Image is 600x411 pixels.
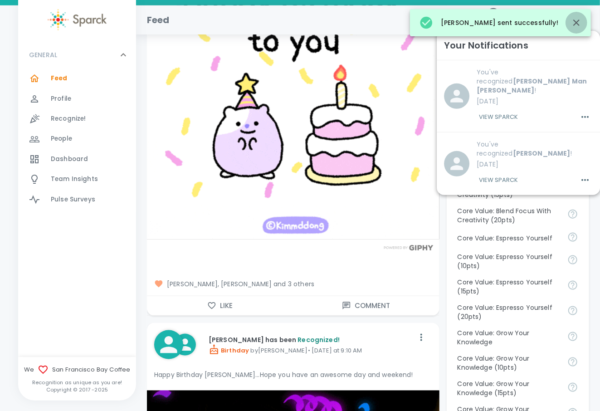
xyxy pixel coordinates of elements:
[209,344,414,355] p: by [PERSON_NAME] • [DATE] at 9:10 AM
[154,279,432,289] span: [PERSON_NAME], [PERSON_NAME] and 3 others
[444,38,528,53] h6: Your Notifications
[147,296,293,315] button: Like
[477,77,587,95] b: [PERSON_NAME] Man [PERSON_NAME]
[477,68,593,95] p: You've recognized !
[458,252,560,270] p: Core Value: Espresso Yourself (10pts)
[458,206,560,225] p: Core Value: Blend Focus With Creativity (20pts)
[381,245,436,251] img: Powered by GIPHY
[51,74,68,83] span: Feed
[477,172,520,188] button: View Sparck
[29,50,57,59] p: GENERAL
[458,379,560,397] p: Core Value: Grow Your Knowledge (15pts)
[458,278,560,296] p: Core Value: Espresso Yourself (15pts)
[477,109,520,125] button: View Sparck
[18,364,136,375] span: We San Francisco Bay Coffee
[567,331,578,342] svg: Follow your curiosity and learn together
[18,109,136,129] a: Recognize!
[458,303,560,321] p: Core Value: Espresso Yourself (20pts)
[567,382,578,393] svg: Follow your curiosity and learn together
[18,68,136,88] a: Feed
[51,195,95,204] span: Pulse Surveys
[477,160,593,169] p: [DATE]
[567,232,578,243] svg: Share your voice and your ideas
[18,41,136,68] div: GENERAL
[18,169,136,189] a: Team Insights
[18,379,136,386] p: Recognition as unique as you are!
[567,280,578,291] svg: Share your voice and your ideas
[458,234,560,243] p: Core Value: Espresso Yourself
[51,114,86,123] span: Recognize!
[18,68,136,213] div: GENERAL
[477,97,593,106] p: [DATE]
[48,9,107,30] img: Sparck logo
[298,335,340,344] span: Recognized!
[18,129,136,149] a: People
[458,354,560,372] p: Core Value: Grow Your Knowledge (10pts)
[293,296,439,315] button: Comment
[154,370,432,379] p: Happy Birthday [PERSON_NAME]...Hope you have an awesome day and weekend!
[18,190,136,210] a: Pulse Surveys
[419,12,558,34] div: [PERSON_NAME] sent successfully!
[51,175,98,184] span: Team Insights
[513,149,571,158] b: [PERSON_NAME]
[567,305,578,316] svg: Share your voice and your ideas
[458,328,560,347] p: Core Value: Grow Your Knowledge
[51,134,72,143] span: People
[477,140,593,158] p: You've recognized !
[51,155,88,164] span: Dashboard
[470,4,517,36] button: Language:EN
[18,149,136,169] a: Dashboard
[18,9,136,30] a: Sparck logo
[147,13,170,27] h1: Feed
[209,346,249,355] span: Birthday
[567,254,578,265] svg: Share your voice and your ideas
[18,386,136,393] p: Copyright © 2017 - 2025
[209,335,414,344] p: [PERSON_NAME] has been
[18,89,136,109] a: Profile
[51,94,71,103] span: Profile
[567,209,578,220] svg: Achieve goals today and innovate for tomorrow
[567,357,578,367] svg: Follow your curiosity and learn together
